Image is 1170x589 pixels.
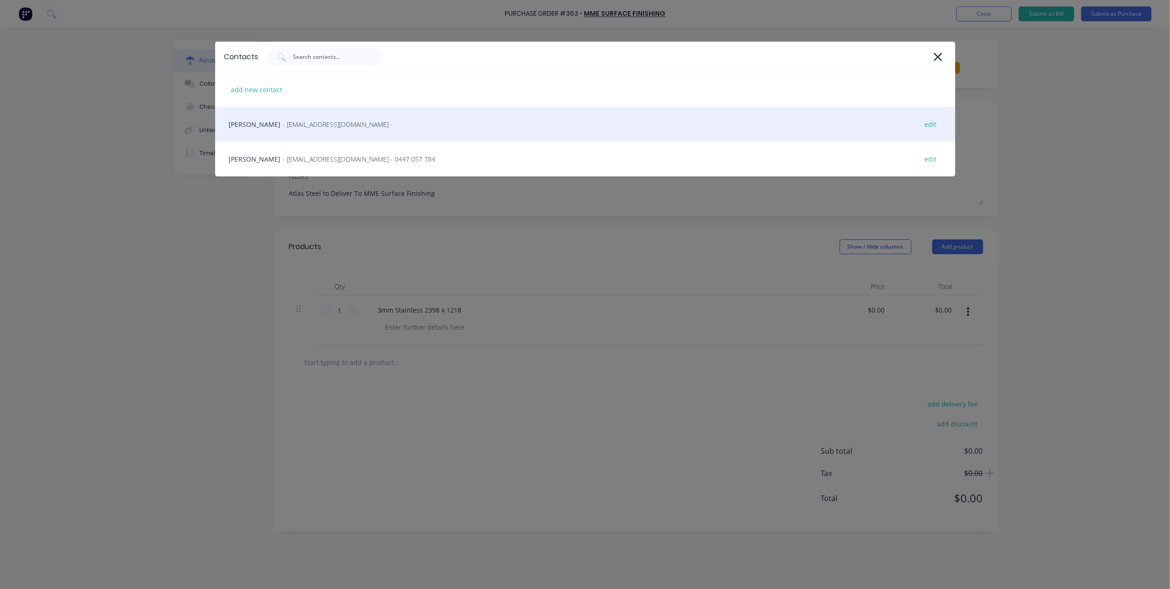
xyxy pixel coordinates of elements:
[283,154,436,164] span: - [EMAIL_ADDRESS][DOMAIN_NAME] - 0447 057 784
[920,117,941,132] div: edit
[215,142,955,176] div: [PERSON_NAME]
[283,119,393,129] span: - [EMAIL_ADDRESS][DOMAIN_NAME] -
[292,52,369,62] input: Search contacts...
[215,107,955,142] div: [PERSON_NAME]
[224,51,259,63] div: Contacts
[920,152,941,166] div: edit
[227,82,287,97] div: add new contact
